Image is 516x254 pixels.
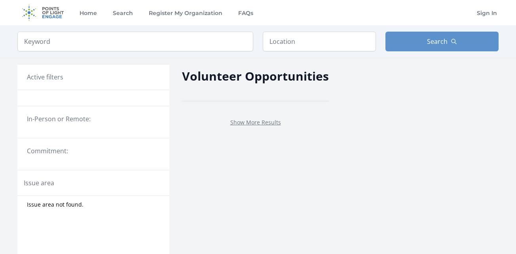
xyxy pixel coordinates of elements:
[27,114,160,124] legend: In-Person or Remote:
[17,32,253,51] input: Keyword
[263,32,376,51] input: Location
[24,178,54,188] legend: Issue area
[27,146,160,156] legend: Commitment:
[182,67,329,85] h2: Volunteer Opportunities
[27,72,63,82] h3: Active filters
[27,201,83,209] span: Issue area not found.
[230,119,281,126] a: Show More Results
[427,37,448,46] span: Search
[385,32,499,51] button: Search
